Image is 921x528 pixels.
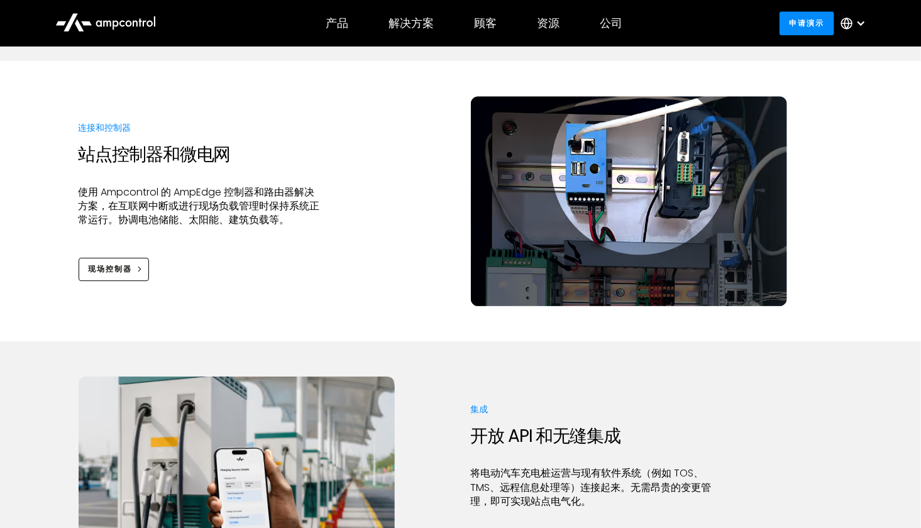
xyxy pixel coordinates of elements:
[471,403,488,415] font: 集成
[79,121,131,134] font: 连接和控制器
[474,15,497,31] font: 顾客
[471,96,787,306] img: 用于电动汽车充电负载管理的 AmpEdge 现场控制器
[79,258,150,281] a: 现场控制器
[326,16,348,30] div: 产品
[389,16,434,30] div: 解决方案
[790,18,825,28] font: 申请演示
[88,263,132,274] font: 现场控制器
[600,15,622,31] font: 公司
[79,185,320,228] font: 使用 Ampcontrol 的 AmpEdge 控制器和路由器解决方案，在互联网中断或进行现场负载管理时保持系统正常运行。协调电池储能、太阳能、建筑负载等。
[537,15,560,31] font: 资源
[780,11,834,35] a: 申请演示
[600,16,622,30] div: 公司
[471,466,712,509] font: 将电动汽车充电桩运营与现有软件系统（例如 TOS、TMS、远程信息处理等）连接起来。无需昂贵的变更管理，即可实现站点电气化。
[537,16,560,30] div: 资源
[389,15,434,31] font: 解决方案
[471,424,621,448] font: 开放 API 和无缝集成
[326,15,348,31] font: 产品
[79,142,231,167] font: 站点控制器和微电网
[474,16,497,30] div: 顾客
